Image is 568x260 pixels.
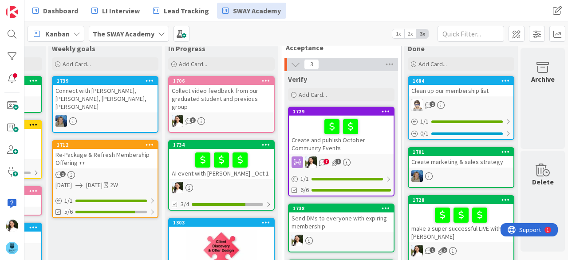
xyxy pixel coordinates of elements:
div: 1729 [289,108,394,116]
span: SWAY Academy [233,5,281,16]
div: Collect video feedback from our graduated student and previous group [169,85,274,112]
img: AK [292,235,303,246]
img: AK [411,245,423,256]
div: AI event with [PERSON_NAME] _Oct 1 [169,149,274,179]
img: TP [411,99,423,111]
span: Done [408,44,425,53]
div: Send DMs to everyone with expiring membership [289,212,394,232]
div: 1706Collect video feedback from our graduated student and previous group [169,77,274,112]
div: AK [289,156,394,168]
a: LI Interview [86,3,145,19]
span: Kanban [45,28,70,39]
div: Create and publish October Community Events [289,116,394,154]
div: 1701Create marketing & sales strategy [409,148,513,168]
div: 1729Create and publish October Community Events [289,108,394,154]
div: 1706 [169,77,274,85]
div: 1728 [413,197,513,203]
span: Support [19,1,40,12]
span: Verify [288,75,307,84]
img: Visit kanbanzone.com [6,6,18,18]
div: 1738 [293,205,394,212]
div: Archive [531,74,555,84]
span: 3x [416,29,428,38]
a: SWAY Academy [217,3,286,19]
span: 3/4 [181,200,189,209]
div: Create marketing & sales strategy [409,156,513,168]
div: 1303 [173,220,274,226]
span: LI Interview [102,5,140,16]
span: 2x [404,29,416,38]
div: Clean up our membership list [409,85,513,96]
div: 1739Connect with [PERSON_NAME], [PERSON_NAME], [PERSON_NAME], [PERSON_NAME] [53,77,158,112]
div: 1739 [57,78,158,84]
span: In Progress [168,44,205,53]
div: 1712Re-Package & Refresh Membership Offering ++ [53,141,158,168]
a: Dashboard [27,3,83,19]
span: [DATE] [86,180,103,190]
span: Lead Tracking [164,5,209,16]
div: 1706 [173,78,274,84]
div: 1738 [289,204,394,212]
div: 1738Send DMs to everyone with expiring membership [289,204,394,232]
div: AK [409,245,513,256]
span: Weekly goals [52,44,95,53]
div: Delete [532,176,554,187]
div: 1728 [409,196,513,204]
div: AK [169,115,274,127]
img: AK [172,115,183,127]
div: 2W [110,180,118,190]
span: 3 [304,59,319,70]
div: 1734 [173,142,274,148]
div: 1728make a super successful LIVE with [PERSON_NAME] [409,196,513,242]
div: 1303 [169,219,274,227]
div: 1684 [413,78,513,84]
div: 1/1 [409,116,513,127]
img: avatar [6,242,18,254]
div: AK [169,182,274,193]
div: 1701 [409,148,513,156]
div: 1 [46,4,48,11]
div: 0/1 [409,128,513,139]
b: The SWAY Academy [93,29,154,38]
span: 0 / 1 [420,129,429,138]
span: 5 [442,247,447,253]
span: Acceptance [286,43,390,52]
div: MA [409,170,513,182]
span: Add Card... [299,91,327,99]
span: Add Card... [63,60,91,68]
div: Re-Package & Refresh Membership Offering ++ [53,149,158,168]
div: 1684 [409,77,513,85]
span: 1x [392,29,404,38]
span: 1 [430,247,435,253]
div: 1729 [293,108,394,115]
div: 1734 [169,141,274,149]
img: AK [305,156,317,168]
span: 1 / 1 [420,117,429,126]
span: 1 [335,159,341,164]
img: AK [172,182,183,193]
div: 1701 [413,149,513,155]
span: Add Card... [179,60,207,68]
a: Lead Tracking [148,3,214,19]
div: TP [409,99,513,111]
img: MA [411,170,423,182]
span: 2 [430,101,435,107]
div: 1739 [53,77,158,85]
div: MA [53,115,158,127]
div: 1/1 [53,195,158,206]
span: 3 [190,117,196,123]
input: Quick Filter... [438,26,504,42]
span: 1 / 1 [300,174,309,184]
div: AK [289,235,394,246]
span: [DATE] [55,180,72,190]
div: Connect with [PERSON_NAME], [PERSON_NAME], [PERSON_NAME], [PERSON_NAME] [53,85,158,112]
img: MA [55,115,67,127]
div: 1734AI event with [PERSON_NAME] _Oct 1 [169,141,274,179]
span: Add Card... [418,60,447,68]
img: AK [6,220,18,232]
span: 5/6 [64,207,73,216]
div: 1684Clean up our membership list [409,77,513,96]
div: 1712 [53,141,158,149]
div: make a super successful LIVE with [PERSON_NAME] [409,204,513,242]
span: 1 / 1 [64,196,73,205]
